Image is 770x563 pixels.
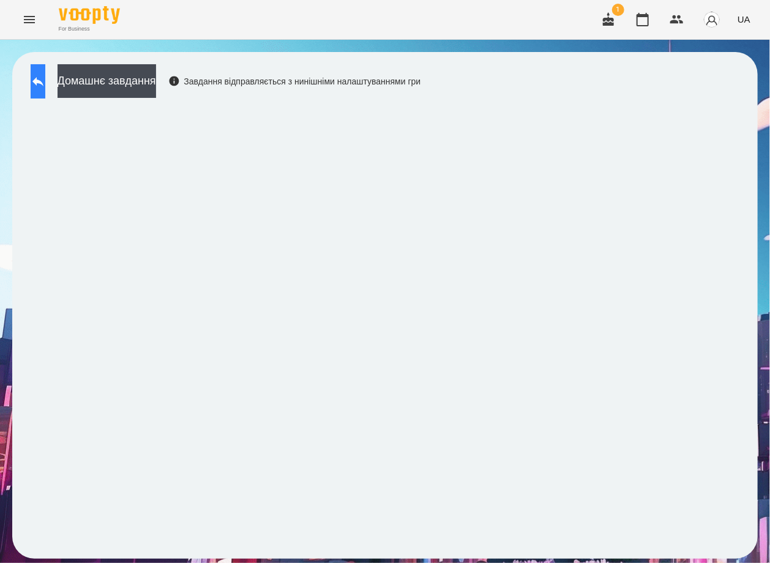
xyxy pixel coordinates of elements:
span: UA [738,13,750,26]
span: 1 [612,4,624,16]
div: Завдання відправляється з нинішніми налаштуваннями гри [168,75,421,88]
button: Menu [15,5,44,34]
button: UA [733,8,755,31]
img: Voopty Logo [59,6,120,24]
img: avatar_s.png [703,11,720,28]
button: Домашнє завдання [58,64,156,98]
span: For Business [59,25,120,33]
